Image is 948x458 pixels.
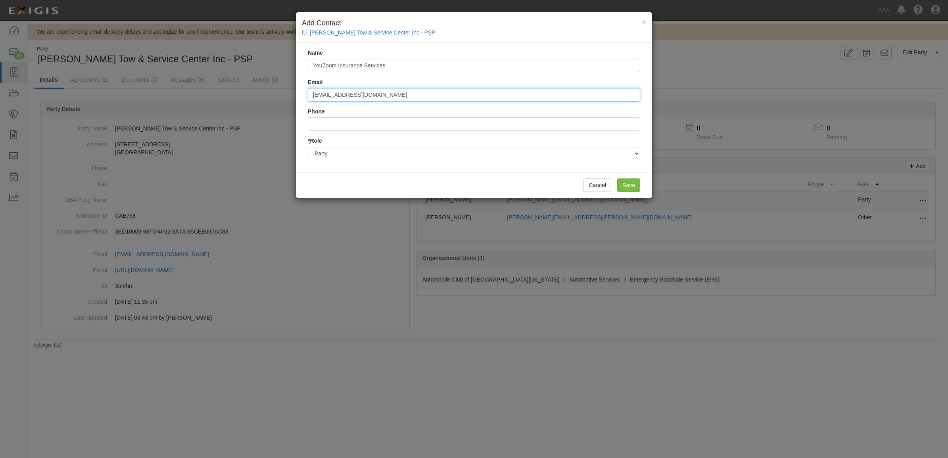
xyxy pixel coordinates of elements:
abbr: required [308,138,310,144]
label: Name [308,49,323,57]
label: Phone [308,107,325,115]
span: × [641,17,646,26]
label: Email [308,78,322,86]
button: Close [641,17,646,26]
a: [PERSON_NAME] Tow & Service Center Inc - PSP [310,29,435,36]
h4: Add Contact [302,18,646,29]
label: Role [308,137,322,145]
input: Save [617,178,640,192]
button: Cancel [583,178,611,192]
